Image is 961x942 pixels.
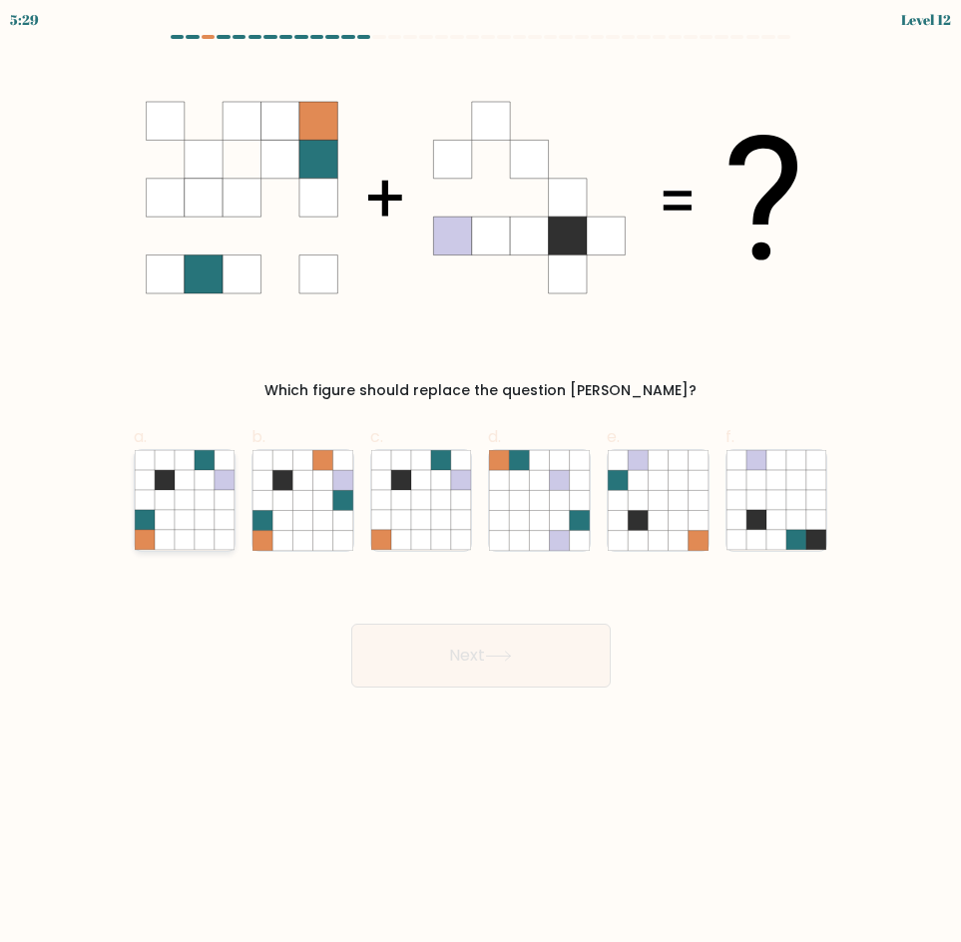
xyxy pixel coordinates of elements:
[488,425,501,448] span: d.
[351,624,611,688] button: Next
[370,425,383,448] span: c.
[10,9,39,30] div: 5:29
[146,380,816,401] div: Which figure should replace the question [PERSON_NAME]?
[901,9,951,30] div: Level 12
[251,425,265,448] span: b.
[725,425,734,448] span: f.
[134,425,147,448] span: a.
[607,425,620,448] span: e.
